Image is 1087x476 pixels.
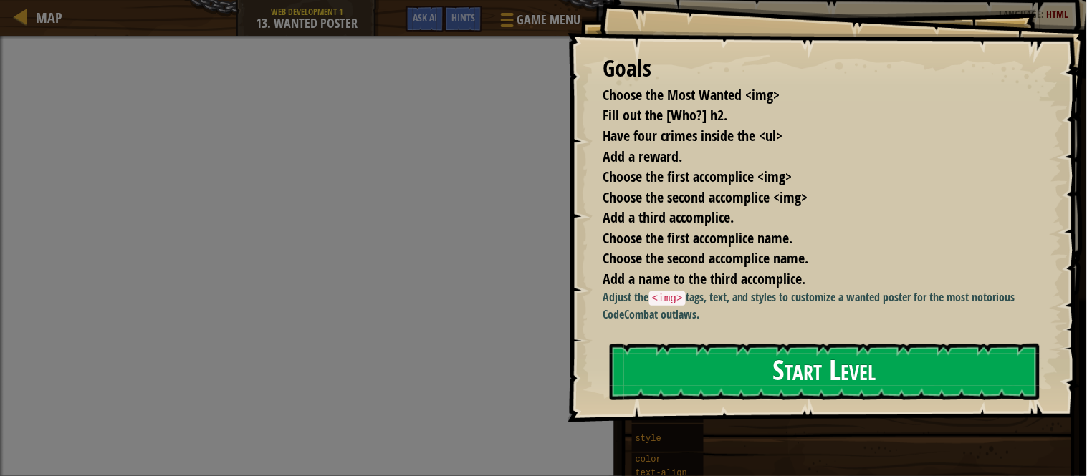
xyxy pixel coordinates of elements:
span: Add a reward. [603,147,683,166]
li: Choose the Most Wanted <img> [585,85,1033,106]
button: Ask AI [406,6,444,32]
span: Add a name to the third accomplice. [603,269,806,288]
span: Hints [451,11,475,24]
span: Choose the second accomplice <img> [603,188,808,207]
span: Add a third accomplice. [603,208,734,227]
code: <img> [649,291,686,306]
div: Goals [603,52,1037,85]
span: color [636,455,661,465]
li: Fill out the [Who?] h2. [585,105,1033,126]
li: Choose the second accomplice <img> [585,188,1033,208]
li: Have four crimes inside the <ul> [585,126,1033,147]
span: Choose the second accomplice name. [603,248,809,268]
span: Ask AI [413,11,437,24]
span: Choose the first accomplice <img> [603,167,792,186]
a: Map [29,8,62,27]
span: Map [36,8,62,27]
p: Adjust the tags, text, and styles to customize a wanted poster for the most notorious CodeCombat ... [603,289,1050,322]
span: Have four crimes inside the <ul> [603,126,783,145]
span: Game Menu [517,11,580,29]
li: Choose the first accomplice <img> [585,167,1033,188]
li: Choose the second accomplice name. [585,248,1033,269]
button: Game Menu [489,6,589,39]
span: Choose the first accomplice name. [603,228,793,248]
li: Add a reward. [585,147,1033,167]
li: Add a third accomplice. [585,208,1033,228]
li: Add a name to the third accomplice. [585,269,1033,290]
li: Choose the first accomplice name. [585,228,1033,249]
span: Fill out the [Who?] h2. [603,105,728,125]
button: Start Level [610,344,1040,400]
span: Choose the Most Wanted <img> [603,85,780,105]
